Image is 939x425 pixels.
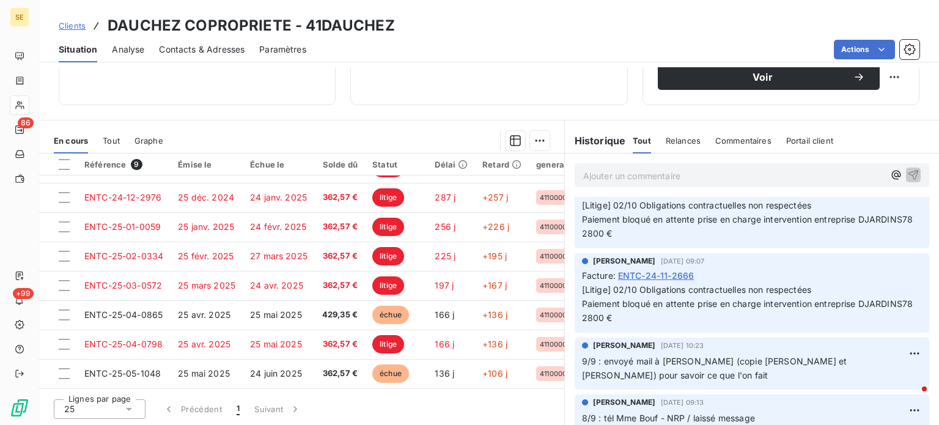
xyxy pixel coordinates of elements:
[134,136,163,146] span: Graphe
[178,192,234,202] span: 25 déc. 2024
[259,43,306,56] span: Paramètres
[536,160,608,169] div: generalAccountId
[482,368,507,379] span: +106 j
[582,284,916,323] span: [Litige] 02/10 Obligations contractuelles non respectées Paiement bloqué en attente prise en char...
[540,253,571,260] span: 41100003
[250,339,302,349] span: 25 mai 2025
[322,221,358,233] span: 362,57 €
[435,368,454,379] span: 136 j
[661,399,704,406] span: [DATE] 09:13
[322,338,358,350] span: 362,57 €
[593,340,656,351] span: [PERSON_NAME]
[250,192,307,202] span: 24 janv. 2025
[84,339,163,349] span: ENTC-25-04-0798
[633,136,651,146] span: Tout
[540,223,571,231] span: 41100003
[59,21,86,31] span: Clients
[582,413,755,423] span: 8/9 : tél Mme Bouf - NRP / laissé message
[834,40,895,59] button: Actions
[372,335,404,353] span: litige
[64,403,75,415] span: 25
[103,136,120,146] span: Tout
[18,117,34,128] span: 86
[178,339,230,349] span: 25 avr. 2025
[178,368,230,379] span: 25 mai 2025
[59,43,97,56] span: Situation
[131,159,142,170] span: 9
[582,200,916,238] span: [Litige] 02/10 Obligations contractuelles non respectées Paiement bloqué en attente prise en char...
[84,309,163,320] span: ENTC-25-04-0865
[435,309,454,320] span: 166 j
[482,160,521,169] div: Retard
[250,221,306,232] span: 24 févr. 2025
[540,370,571,377] span: 41100003
[482,192,508,202] span: +257 j
[250,368,302,379] span: 24 juin 2025
[372,306,409,324] span: échue
[435,221,455,232] span: 256 j
[582,356,850,380] span: 9/9 : envoyé mail à [PERSON_NAME] (copie [PERSON_NAME] et [PERSON_NAME]) pour savoir ce que l'on ...
[84,159,163,170] div: Référence
[10,7,29,27] div: SE
[435,192,455,202] span: 287 j
[372,160,420,169] div: Statut
[322,368,358,380] span: 362,57 €
[593,397,656,408] span: [PERSON_NAME]
[178,160,235,169] div: Émise le
[178,280,235,290] span: 25 mars 2025
[178,309,230,320] span: 25 avr. 2025
[593,256,656,267] span: [PERSON_NAME]
[247,396,309,422] button: Suivant
[435,251,455,261] span: 225 j
[178,221,234,232] span: 25 janv. 2025
[897,383,927,413] iframe: Intercom live chat
[372,276,404,295] span: litige
[482,251,507,261] span: +195 j
[372,364,409,383] span: échue
[582,269,616,282] span: Facture :
[372,218,404,236] span: litige
[10,398,29,418] img: Logo LeanPay
[178,251,234,261] span: 25 févr. 2025
[322,160,358,169] div: Solde dû
[786,136,833,146] span: Portail client
[250,280,303,290] span: 24 avr. 2025
[250,309,302,320] span: 25 mai 2025
[618,269,694,282] span: ENTC-24-11-2666
[322,250,358,262] span: 362,57 €
[84,280,162,290] span: ENTC-25-03-0572
[540,311,571,319] span: 41100003
[322,309,358,321] span: 429,35 €
[13,288,34,299] span: +99
[372,188,404,207] span: litige
[540,282,571,289] span: 41100003
[59,20,86,32] a: Clients
[435,339,454,349] span: 166 j
[658,64,880,90] button: Voir
[482,280,507,290] span: +167 j
[155,396,229,422] button: Précédent
[565,133,626,148] h6: Historique
[372,247,404,265] span: litige
[482,339,507,349] span: +136 j
[661,342,704,349] span: [DATE] 10:23
[322,279,358,292] span: 362,57 €
[540,341,571,348] span: 41100003
[84,368,161,379] span: ENTC-25-05-1048
[250,160,307,169] div: Échue le
[54,136,88,146] span: En cours
[435,160,468,169] div: Délai
[84,221,161,232] span: ENTC-25-01-0059
[112,43,144,56] span: Analyse
[672,72,853,82] span: Voir
[84,251,163,261] span: ENTC-25-02-0334
[229,396,247,422] button: 1
[159,43,245,56] span: Contacts & Adresses
[661,257,705,265] span: [DATE] 09:07
[250,251,307,261] span: 27 mars 2025
[666,136,701,146] span: Relances
[715,136,771,146] span: Commentaires
[482,221,509,232] span: +226 j
[482,309,507,320] span: +136 j
[84,192,161,202] span: ENTC-24-12-2976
